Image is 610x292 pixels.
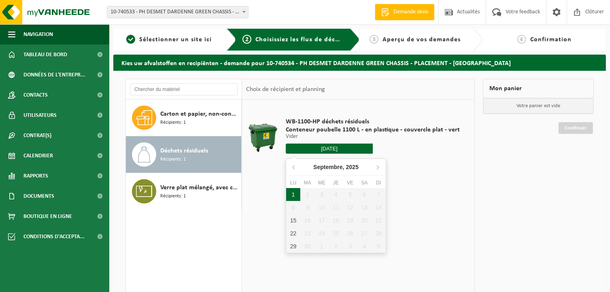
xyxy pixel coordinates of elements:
span: Carton et papier, non-conditionné (industriel) [160,109,239,119]
div: Mon panier [483,79,594,98]
span: Boutique en ligne [23,206,72,226]
span: Récipients: 1 [160,119,186,127]
span: Données de l'entrepr... [23,65,85,85]
div: Je [329,179,343,187]
button: Verre plat mélangé, avec chassis Récipients: 1 [126,173,242,209]
div: Di [372,179,386,187]
a: Demande devis [375,4,434,20]
h2: Kies uw afvalstoffen en recipiënten - demande pour 10-740534 - PH DESMET DARDENNE GREEN CHASSIS -... [113,55,606,70]
div: Septembre, [310,161,362,174]
span: Aperçu de vos demandes [383,36,461,43]
span: Choisissiez les flux de déchets et récipients [255,36,390,43]
div: Ma [300,179,315,187]
div: 1 [286,188,300,201]
div: Lu [286,179,300,187]
div: 29 [286,240,300,253]
span: Tableau de bord [23,44,67,65]
div: 15 [286,214,300,227]
span: Conteneur poubelle 1100 L - en plastique - couvercle plat - vert [286,126,460,134]
span: 4 [517,35,526,44]
span: 10-740533 - PH DESMET DARDENNE GREEN CHASSIS - CHIMAY [107,6,248,18]
span: Contacts [23,85,48,105]
p: Vider [286,134,460,140]
span: 1 [126,35,135,44]
a: Continuer [559,122,593,134]
span: Confirmation [530,36,572,43]
input: Chercher du matériel [130,83,238,95]
div: 22 [286,227,300,240]
span: Calendrier [23,146,53,166]
button: Déchets résiduels Récipients: 1 [126,136,242,173]
span: Contrat(s) [23,125,51,146]
input: Sélectionnez date [286,144,373,154]
i: 2025 [346,164,359,170]
div: Choix de récipient et planning [242,79,329,99]
div: Sa [357,179,372,187]
span: Demande devis [391,8,430,16]
span: Verre plat mélangé, avec chassis [160,183,239,193]
span: Sélectionner un site ici [139,36,212,43]
a: 1Sélectionner un site ici [117,35,220,44]
span: Déchets résiduels [160,146,208,156]
span: Rapports [23,166,48,186]
span: Conditions d'accepta... [23,226,85,247]
span: Documents [23,186,54,206]
span: Navigation [23,24,53,44]
span: Utilisateurs [23,105,57,125]
span: WB-1100-HP déchets résiduels [286,118,460,126]
span: Récipients: 1 [160,156,186,163]
div: Me [315,179,329,187]
button: Carton et papier, non-conditionné (industriel) Récipients: 1 [126,99,242,136]
div: Ve [343,179,357,187]
span: Récipients: 1 [160,193,186,200]
p: Votre panier est vide [483,98,593,114]
span: 2 [242,35,251,44]
span: 3 [370,35,378,44]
